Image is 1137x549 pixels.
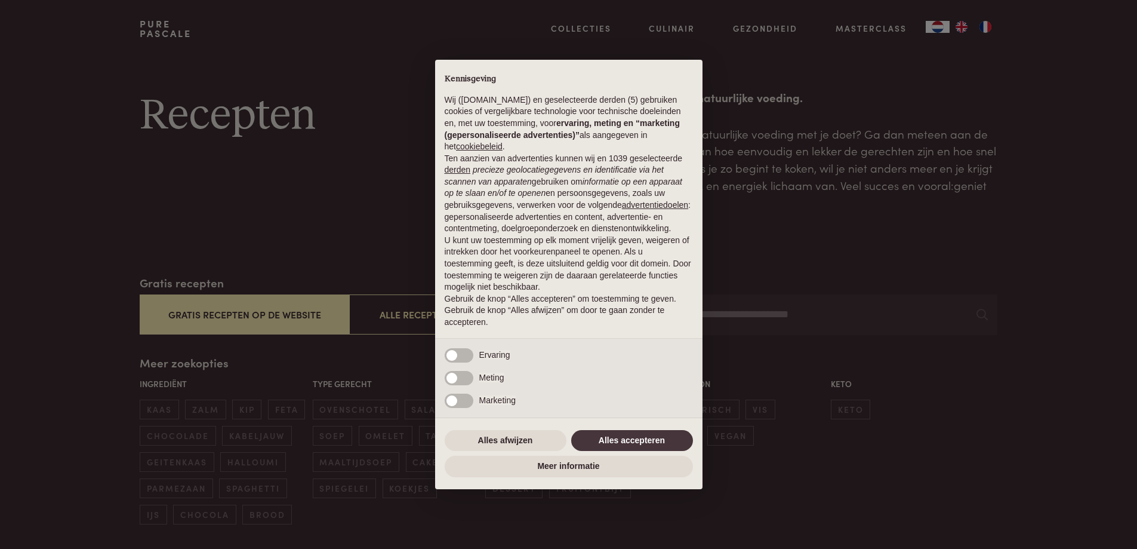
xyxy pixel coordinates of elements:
[445,94,693,153] p: Wij ([DOMAIN_NAME]) en geselecteerde derden (5) gebruiken cookies of vergelijkbare technologie vo...
[445,165,664,186] em: precieze geolocatiegegevens en identificatie via het scannen van apparaten
[479,350,510,360] span: Ervaring
[445,235,693,293] p: U kunt uw toestemming op elk moment vrijelijk geven, weigeren of intrekken door het voorkeurenpan...
[445,74,693,85] h2: Kennisgeving
[479,395,516,405] span: Marketing
[456,142,503,151] a: cookiebeleid
[445,293,693,329] p: Gebruik de knop “Alles accepteren” om toestemming te geven. Gebruik de knop “Alles afwijzen” om d...
[445,118,680,140] strong: ervaring, meting en “marketing (gepersonaliseerde advertenties)”
[445,456,693,477] button: Meer informatie
[479,373,504,382] span: Meting
[445,153,693,235] p: Ten aanzien van advertenties kunnen wij en 1039 geselecteerde gebruiken om en persoonsgegevens, z...
[445,177,683,198] em: informatie op een apparaat op te slaan en/of te openen
[445,430,566,452] button: Alles afwijzen
[445,164,471,176] button: derden
[622,200,688,211] button: advertentiedoelen
[571,430,693,452] button: Alles accepteren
